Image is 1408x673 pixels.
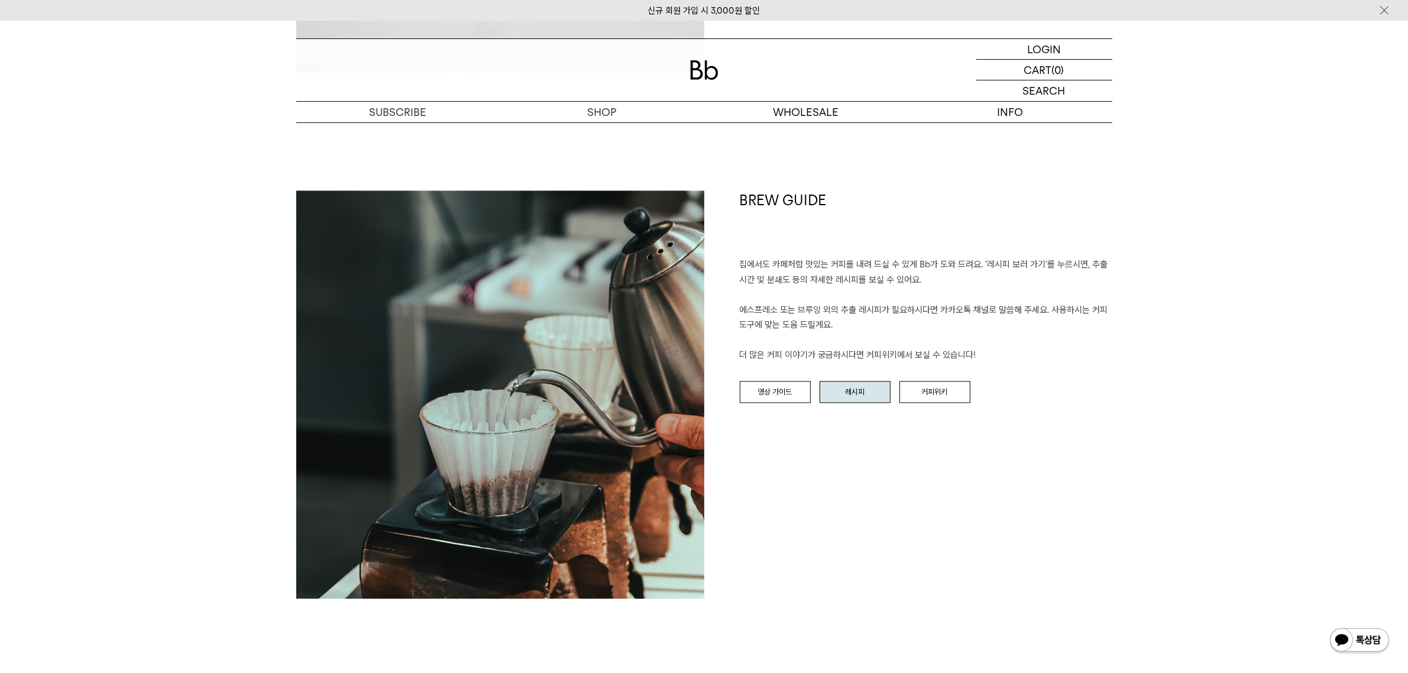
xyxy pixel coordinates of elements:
[1024,60,1052,80] p: CART
[976,60,1112,80] a: CART (0)
[740,190,1112,258] h1: BREW GUIDE
[1023,80,1066,101] p: SEARCH
[1027,39,1061,59] p: LOGIN
[1052,60,1064,80] p: (0)
[1329,627,1390,655] img: 카카오톡 채널 1:1 채팅 버튼
[704,102,908,122] p: WHOLESALE
[500,102,704,122] a: SHOP
[648,5,760,16] a: 신규 회원 가입 시 3,000원 할인
[296,190,704,598] img: a9080350f8f7d047e248a4ae6390d20f_153659.jpg
[976,39,1112,60] a: LOGIN
[740,381,811,403] a: 영상 가이드
[740,257,1112,363] p: 집에서도 카페처럼 맛있는 커피를 내려 드실 ﻿수 있게 Bb가 도와 드려요. '레시피 보러 가기'를 누르시면, 추출 시간 및 분쇄도 등의 자세한 레시피를 보실 수 있어요. 에스...
[690,60,718,80] img: 로고
[820,381,891,403] a: 레시피
[908,102,1112,122] p: INFO
[899,381,970,403] a: 커피위키
[296,102,500,122] a: SUBSCRIBE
